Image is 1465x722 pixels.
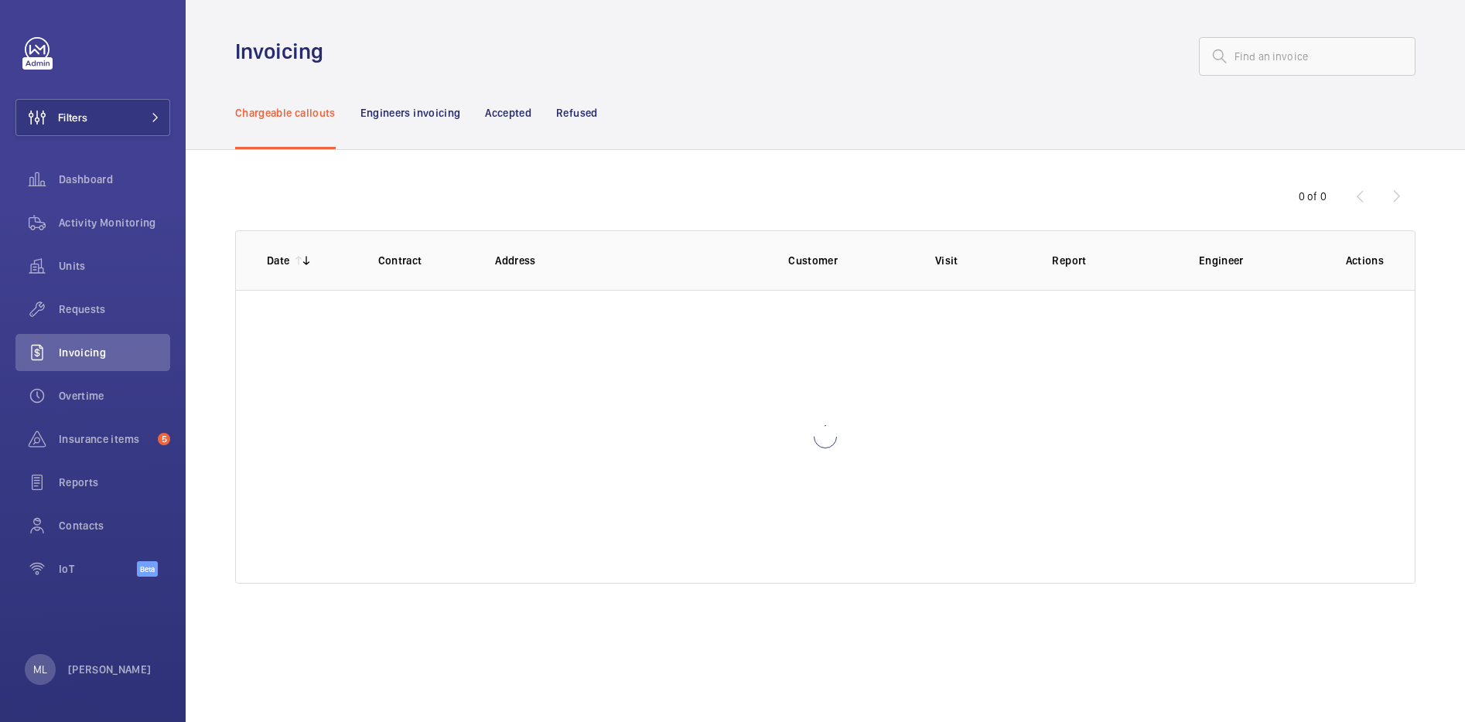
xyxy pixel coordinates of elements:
div: 0 of 0 [1299,189,1327,204]
input: Find an invoice [1199,37,1415,76]
p: Engineer [1199,253,1321,268]
p: Actions [1346,253,1384,268]
p: Chargeable callouts [235,105,336,121]
span: Reports [59,475,170,490]
span: Overtime [59,388,170,404]
h1: Invoicing [235,37,333,66]
p: Accepted [485,105,531,121]
span: Dashboard [59,172,170,187]
p: Report [1052,253,1174,268]
p: Visit [935,253,1028,268]
span: 5 [158,433,170,445]
span: Invoicing [59,345,170,360]
span: IoT [59,561,137,577]
p: Customer [788,253,910,268]
span: Beta [137,561,158,577]
span: Filters [58,110,87,125]
p: Engineers invoicing [360,105,461,121]
span: Units [59,258,170,274]
button: Filters [15,99,170,136]
span: Contacts [59,518,170,533]
p: [PERSON_NAME] [68,662,152,677]
p: ML [33,662,47,677]
span: Insurance items [59,431,152,447]
p: Date [267,253,289,268]
p: Contract [378,253,471,268]
span: Activity Monitoring [59,215,170,230]
p: Address [495,253,763,268]
span: Requests [59,301,170,317]
p: Refused [556,105,597,121]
